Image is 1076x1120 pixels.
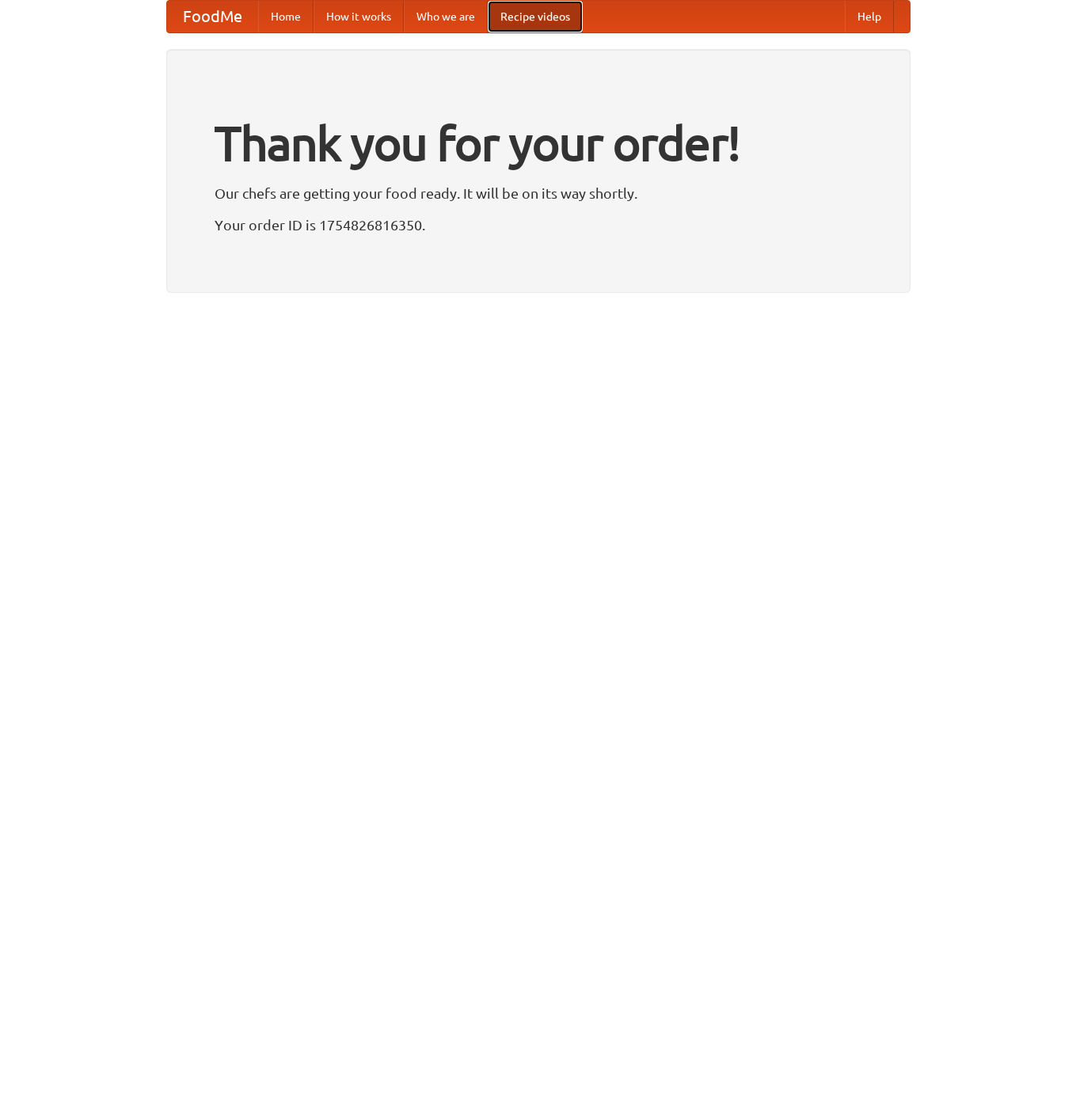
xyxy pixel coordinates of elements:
[258,1,314,32] a: Home
[215,213,862,237] p: Your order ID is 1754826816350.
[167,1,258,32] a: FoodMe
[404,1,488,32] a: Who we are
[314,1,404,32] a: How it works
[845,1,894,32] a: Help
[488,1,583,32] a: Recipe videos
[215,181,862,205] p: Our chefs are getting your food ready. It will be on its way shortly.
[215,105,862,181] h1: Thank you for your order!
